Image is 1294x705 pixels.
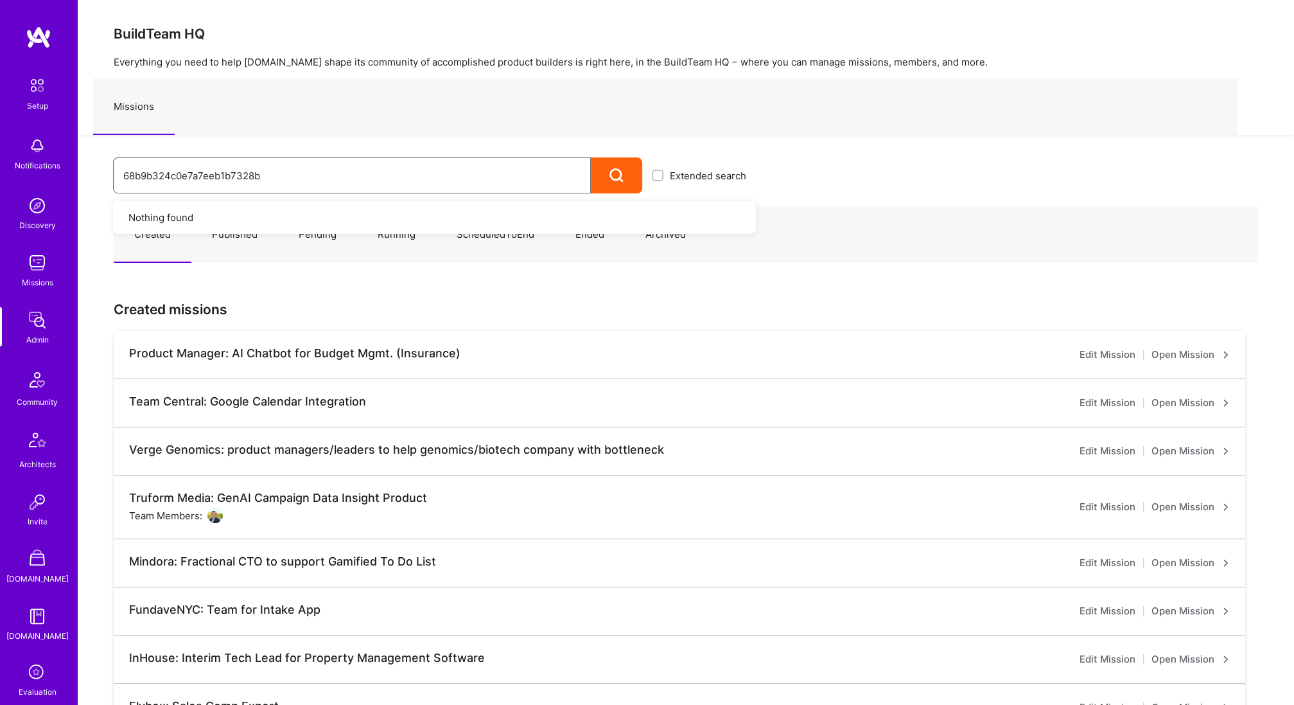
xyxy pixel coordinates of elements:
[22,276,53,289] div: Missions
[1151,443,1230,459] a: Open Mission
[1080,555,1135,571] a: Edit Mission
[28,515,48,528] div: Invite
[114,55,1258,69] p: Everything you need to help [DOMAIN_NAME] shape its community of accomplished product builders is...
[93,79,175,135] a: Missions
[1222,399,1230,407] i: icon ArrowRight
[1222,656,1230,663] i: icon ArrowRight
[15,159,60,172] div: Notifications
[1151,395,1230,411] a: Open Mission
[609,168,624,183] i: icon Search
[24,133,50,159] img: bell
[1080,395,1135,411] a: Edit Mission
[6,572,69,585] div: [DOMAIN_NAME]
[123,159,581,192] input: What type of mission are you looking for?
[207,508,223,523] img: User Avatar
[1222,503,1230,511] i: icon ArrowRight
[24,250,50,276] img: teamwork
[114,26,1258,42] h3: BuildTeam HQ
[1222,607,1230,615] i: icon ArrowRight
[436,207,555,263] a: ScheduledToEnd
[1222,447,1230,455] i: icon ArrowRight
[191,207,278,263] a: Published
[17,395,58,409] div: Community
[1222,351,1230,359] i: icon ArrowRight
[129,508,223,523] div: Team Members:
[625,207,706,263] a: Archived
[1080,603,1135,619] a: Edit Mission
[1151,347,1230,362] a: Open Mission
[1222,559,1230,567] i: icon ArrowRight
[24,72,51,99] img: setup
[6,629,69,643] div: [DOMAIN_NAME]
[1151,603,1230,619] a: Open Mission
[19,458,56,471] div: Architects
[129,555,436,569] div: Mindora: Fractional CTO to support Gamified To Do List
[555,207,625,263] a: Ended
[1080,499,1135,515] a: Edit Mission
[24,603,50,629] img: guide book
[26,333,49,346] div: Admin
[22,427,53,458] img: Architects
[1080,347,1135,362] a: Edit Mission
[129,491,427,505] div: Truform Media: GenAI Campaign Data Insight Product
[129,443,664,457] div: Verge Genomics: product managers/leaders to help genomics/biotech company with bottleneck
[1080,652,1135,667] a: Edit Mission
[24,193,50,219] img: discovery
[278,207,357,263] a: Pending
[129,603,320,617] div: FundaveNYC: Team for Intake App
[129,651,485,665] div: InHouse: Interim Tech Lead for Property Management Software
[670,169,746,183] span: Extended search
[114,207,191,263] a: Created
[113,201,756,234] div: Nothing found
[25,661,49,685] i: icon SelectionTeam
[357,207,436,263] a: Running
[129,395,366,409] div: Team Central: Google Calendar Integration
[1151,652,1230,667] a: Open Mission
[129,346,460,361] div: Product Manager: AI Chatbot for Budget Mgmt. (Insurance)
[24,489,50,515] img: Invite
[1151,555,1230,571] a: Open Mission
[22,364,53,395] img: Community
[24,307,50,333] img: admin teamwork
[114,301,1258,317] h3: Created missions
[26,26,51,49] img: logo
[19,685,57,699] div: Evaluation
[24,546,50,572] img: A Store
[19,219,56,232] div: Discovery
[27,99,48,112] div: Setup
[1151,499,1230,515] a: Open Mission
[1080,443,1135,459] a: Edit Mission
